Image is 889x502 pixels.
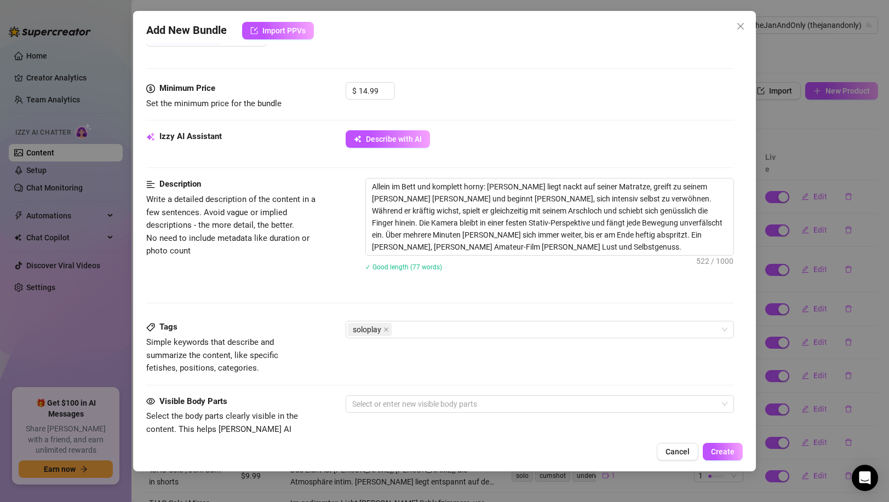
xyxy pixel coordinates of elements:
[262,26,306,35] span: Import PPVs
[703,443,743,460] button: Create
[711,447,735,456] span: Create
[159,83,215,93] strong: Minimum Price
[383,327,389,332] span: close
[146,194,316,256] span: Write a detailed description of the content in a few sentences. Avoid vague or implied descriptio...
[146,323,155,332] span: tag
[146,178,155,191] span: align-left
[159,179,201,189] strong: Description
[736,22,745,31] span: close
[366,178,733,255] textarea: Allein im Bett und komplett horny: [PERSON_NAME] liegt nackt auf seiner Matratze, greift zu seine...
[146,397,155,406] span: eye
[348,323,392,336] span: soloplay
[366,135,422,143] span: Describe with AI
[250,27,258,34] span: import
[159,131,222,141] strong: Izzy AI Assistant
[146,22,227,39] span: Add New Bundle
[242,22,314,39] button: Import PPVs
[146,82,155,95] span: dollar
[146,337,278,373] span: Simple keywords that describe and summarize the content, like specific fetishes, positions, categ...
[146,99,282,108] span: Set the minimum price for the bundle
[365,263,442,271] span: ✓ Good length (77 words)
[159,322,177,332] strong: Tags
[146,411,298,460] span: Select the body parts clearly visible in the content. This helps [PERSON_NAME] AI suggest media a...
[346,130,430,148] button: Describe with AI
[657,443,698,460] button: Cancel
[732,18,749,35] button: Close
[353,324,381,336] span: soloplay
[159,396,227,406] strong: Visible Body Parts
[852,465,878,491] div: Open Intercom Messenger
[732,22,749,31] span: Close
[666,447,690,456] span: Cancel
